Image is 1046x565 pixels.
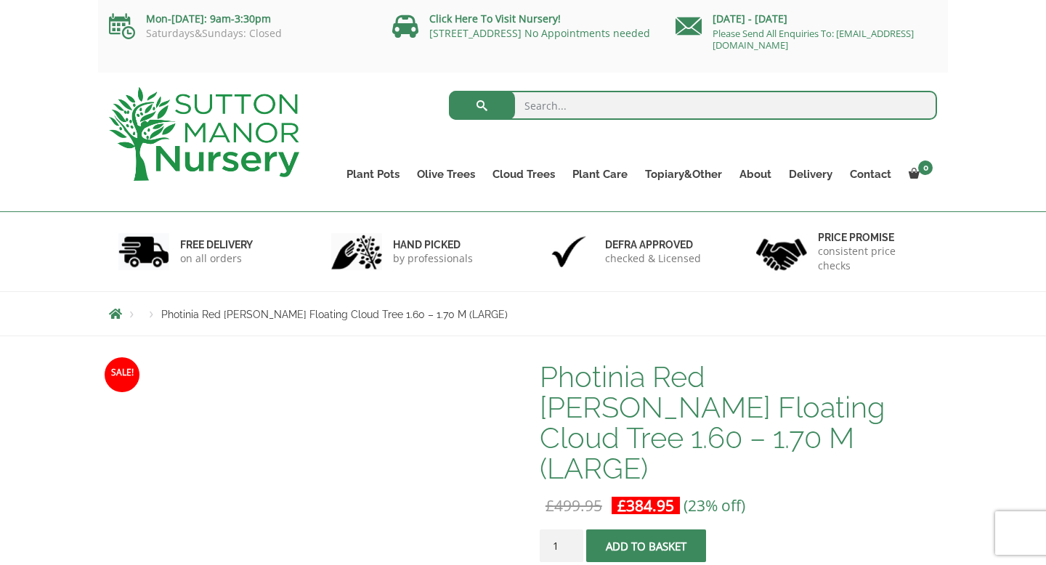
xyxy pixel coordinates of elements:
a: Topiary&Other [636,164,731,184]
span: Sale! [105,357,139,392]
span: (23% off) [684,495,745,516]
bdi: 384.95 [617,495,674,516]
span: 0 [918,160,933,175]
a: Olive Trees [408,164,484,184]
a: Cloud Trees [484,164,564,184]
p: Saturdays&Sundays: Closed [109,28,370,39]
span: Photinia Red [PERSON_NAME] Floating Cloud Tree 1.60 – 1.70 M (LARGE) [161,309,508,320]
a: About [731,164,780,184]
a: Click Here To Visit Nursery! [429,12,561,25]
nav: Breadcrumbs [109,308,937,320]
h1: Photinia Red [PERSON_NAME] Floating Cloud Tree 1.60 – 1.70 M (LARGE) [540,362,937,484]
p: checked & Licensed [605,251,701,266]
a: Plant Care [564,164,636,184]
button: Add to basket [586,529,706,562]
bdi: 499.95 [546,495,602,516]
span: £ [617,495,626,516]
p: Mon-[DATE]: 9am-3:30pm [109,10,370,28]
span: £ [546,495,554,516]
h6: FREE DELIVERY [180,238,253,251]
a: Contact [841,164,900,184]
h6: Defra approved [605,238,701,251]
input: Search... [449,91,938,120]
a: Please Send All Enquiries To: [EMAIL_ADDRESS][DOMAIN_NAME] [713,27,914,52]
a: Plant Pots [338,164,408,184]
h6: Price promise [818,231,928,244]
p: consistent price checks [818,244,928,273]
p: by professionals [393,251,473,266]
img: 1.jpg [118,233,169,270]
h6: hand picked [393,238,473,251]
a: 0 [900,164,937,184]
input: Product quantity [540,529,583,562]
img: 2.jpg [331,233,382,270]
p: [DATE] - [DATE] [676,10,937,28]
a: Delivery [780,164,841,184]
a: [STREET_ADDRESS] No Appointments needed [429,26,650,40]
img: 3.jpg [543,233,594,270]
img: logo [109,87,299,181]
p: on all orders [180,251,253,266]
img: 4.jpg [756,229,807,274]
